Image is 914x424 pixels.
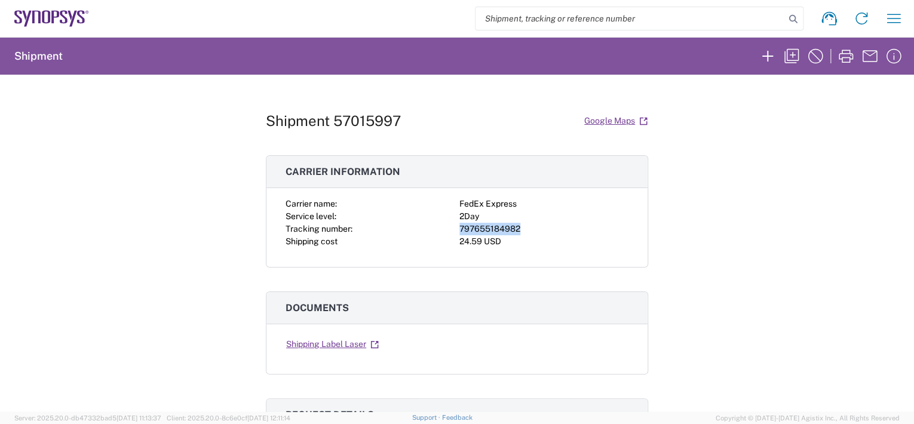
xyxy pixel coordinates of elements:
a: Google Maps [584,110,648,131]
span: Client: 2025.20.0-8c6e0cf [167,414,290,422]
a: Feedback [441,414,472,421]
span: Carrier information [286,166,400,177]
span: Shipping cost [286,236,338,246]
div: 24.59 USD [459,235,628,248]
span: Service level: [286,211,336,221]
span: Server: 2025.20.0-db47332bad5 [14,414,161,422]
span: Documents [286,302,349,314]
a: Shipping Label Laser [286,334,379,355]
div: 797655184982 [459,223,628,235]
h2: Shipment [14,49,63,63]
span: Request details [286,409,374,420]
span: Copyright © [DATE]-[DATE] Agistix Inc., All Rights Reserved [716,413,900,423]
div: 2Day [459,210,628,223]
span: [DATE] 12:11:14 [247,414,290,422]
span: Carrier name: [286,199,337,208]
a: Support [412,414,442,421]
h1: Shipment 57015997 [266,112,401,130]
input: Shipment, tracking or reference number [476,7,785,30]
span: [DATE] 11:13:37 [116,414,161,422]
span: Tracking number: [286,224,352,233]
div: FedEx Express [459,198,628,210]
